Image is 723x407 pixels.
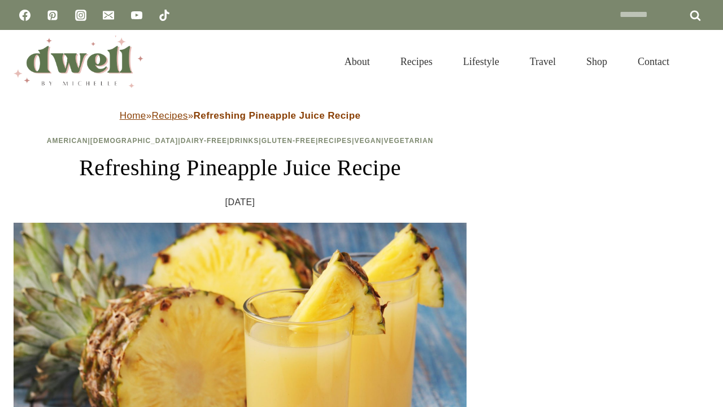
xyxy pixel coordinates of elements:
[622,42,685,81] a: Contact
[120,110,146,121] a: Home
[262,137,316,145] a: Gluten-Free
[90,137,178,145] a: [DEMOGRAPHIC_DATA]
[690,52,709,71] button: View Search Form
[384,137,433,145] a: Vegetarian
[354,137,381,145] a: Vegan
[41,4,64,27] a: Pinterest
[14,36,143,88] img: DWELL by michelle
[153,4,176,27] a: TikTok
[47,137,88,145] a: American
[181,137,227,145] a: Dairy-Free
[571,42,622,81] a: Shop
[329,42,685,81] nav: Primary Navigation
[448,42,515,81] a: Lifestyle
[329,42,385,81] a: About
[125,4,148,27] a: YouTube
[97,4,120,27] a: Email
[47,137,434,145] span: | | | | | | |
[152,110,188,121] a: Recipes
[69,4,92,27] a: Instagram
[515,42,571,81] a: Travel
[14,4,36,27] a: Facebook
[14,151,467,185] h1: Refreshing Pineapple Juice Recipe
[225,194,255,211] time: [DATE]
[120,110,361,121] span: » »
[194,110,361,121] strong: Refreshing Pineapple Juice Recipe
[229,137,259,145] a: Drinks
[385,42,448,81] a: Recipes
[318,137,352,145] a: Recipes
